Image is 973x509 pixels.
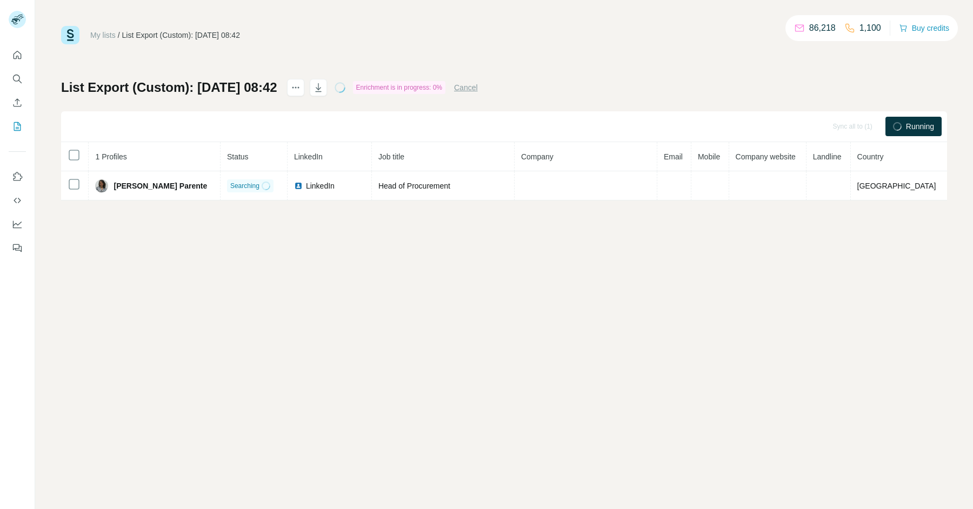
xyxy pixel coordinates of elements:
button: My lists [9,117,26,136]
button: Use Surfe on LinkedIn [9,167,26,186]
span: [PERSON_NAME] Parente [114,180,207,191]
button: Search [9,69,26,89]
img: Avatar [95,179,108,192]
button: Use Surfe API [9,191,26,210]
span: LinkedIn [306,180,335,191]
h1: List Export (Custom): [DATE] 08:42 [61,79,277,96]
li: / [118,30,120,41]
button: Quick start [9,45,26,65]
img: Surfe Logo [61,26,79,44]
div: Enrichment is in progress: 0% [353,81,445,94]
span: Country [857,152,884,161]
button: Buy credits [899,21,949,36]
span: Running [906,121,934,132]
div: List Export (Custom): [DATE] 08:42 [122,30,240,41]
span: Head of Procurement [378,182,450,190]
span: Company [521,152,554,161]
span: Company website [736,152,796,161]
button: Enrich CSV [9,93,26,112]
span: Mobile [698,152,720,161]
button: actions [287,79,304,96]
button: Feedback [9,238,26,258]
button: Dashboard [9,215,26,234]
span: Job title [378,152,404,161]
span: Email [664,152,683,161]
span: [GEOGRAPHIC_DATA] [857,182,936,190]
span: Status [227,152,249,161]
button: Cancel [454,82,478,93]
p: 1,100 [859,22,881,35]
span: Searching [230,181,259,191]
span: LinkedIn [294,152,323,161]
p: 86,218 [809,22,836,35]
span: 1 Profiles [95,152,126,161]
span: Landline [813,152,842,161]
img: LinkedIn logo [294,182,303,190]
a: My lists [90,31,116,39]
